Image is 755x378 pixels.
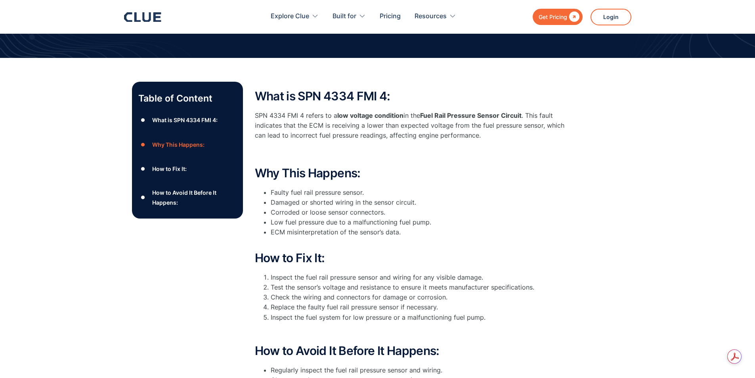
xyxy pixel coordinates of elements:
[255,167,572,180] h2: Why This Happens:
[255,326,572,336] p: ‍
[415,4,456,29] div: Resources
[415,4,447,29] div: Resources
[138,114,237,126] a: ●What is SPN 4334 FMI 4:
[138,163,237,175] a: ●How to Fix It:
[255,251,572,265] h2: How to Fix It:
[533,9,583,25] a: Get Pricing
[271,292,572,302] li: Check the wiring and connectors for damage or corrosion.
[271,217,572,227] li: Low fuel pressure due to a malfunctioning fuel pump.
[138,92,237,105] p: Table of Content
[271,198,572,207] li: Damaged or shorted wiring in the sensor circuit.
[271,313,572,322] li: Inspect the fuel system for low pressure or a malfunctioning fuel pump.
[420,111,522,119] strong: Fuel Rail Pressure Sensor Circuit
[152,164,187,174] div: How to Fix It:
[539,12,567,22] div: Get Pricing
[271,272,572,282] li: Inspect the fuel rail pressure sensor and wiring for any visible damage.
[152,115,218,125] div: What is SPN 4334 FMI 4:
[255,90,572,103] h2: What is SPN 4334 FMI 4:
[255,344,572,357] h2: How to Avoid It Before It Happens:
[138,138,148,150] div: ●
[333,4,356,29] div: Built for
[255,148,572,158] p: ‍
[271,282,572,292] li: Test the sensor’s voltage and resistance to ensure it meets manufacturer specifications.
[380,4,401,29] a: Pricing
[271,188,572,198] li: Faulty fuel rail pressure sensor.
[138,163,148,175] div: ●
[271,302,572,312] li: Replace the faulty fuel rail pressure sensor if necessary.
[138,192,148,203] div: ●
[271,207,572,217] li: Corroded or loose sensor connectors.
[152,140,205,150] div: Why This Happens:
[591,9,631,25] a: Login
[337,111,403,119] strong: low voltage condition
[138,114,148,126] div: ●
[271,4,309,29] div: Explore Clue
[271,365,572,375] li: Regularly inspect the fuel rail pressure sensor and wiring.
[567,12,579,22] div: 
[152,188,236,207] div: How to Avoid It Before It Happens:
[271,4,319,29] div: Explore Clue
[138,188,237,207] a: ●How to Avoid It Before It Happens:
[333,4,366,29] div: Built for
[138,138,237,150] a: ●Why This Happens:
[255,111,572,141] p: SPN 4334 FMI 4 refers to a in the . This fault indicates that the ECM is receiving a lower than e...
[271,227,572,247] li: ECM misinterpretation of the sensor’s data.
